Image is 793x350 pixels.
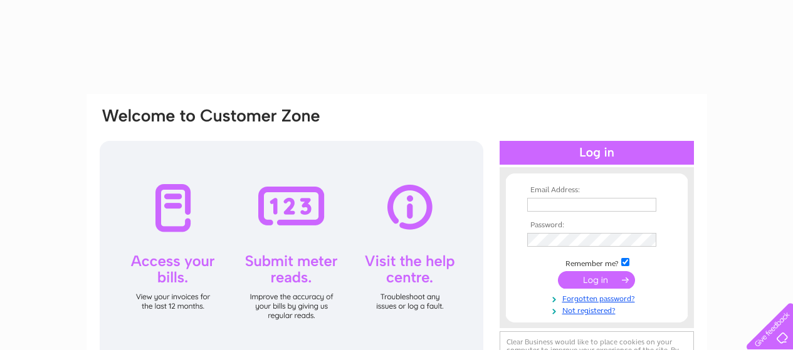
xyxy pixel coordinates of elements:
[524,256,670,269] td: Remember me?
[558,271,635,289] input: Submit
[524,221,670,230] th: Password:
[524,186,670,195] th: Email Address:
[527,292,670,304] a: Forgotten password?
[527,304,670,316] a: Not registered?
